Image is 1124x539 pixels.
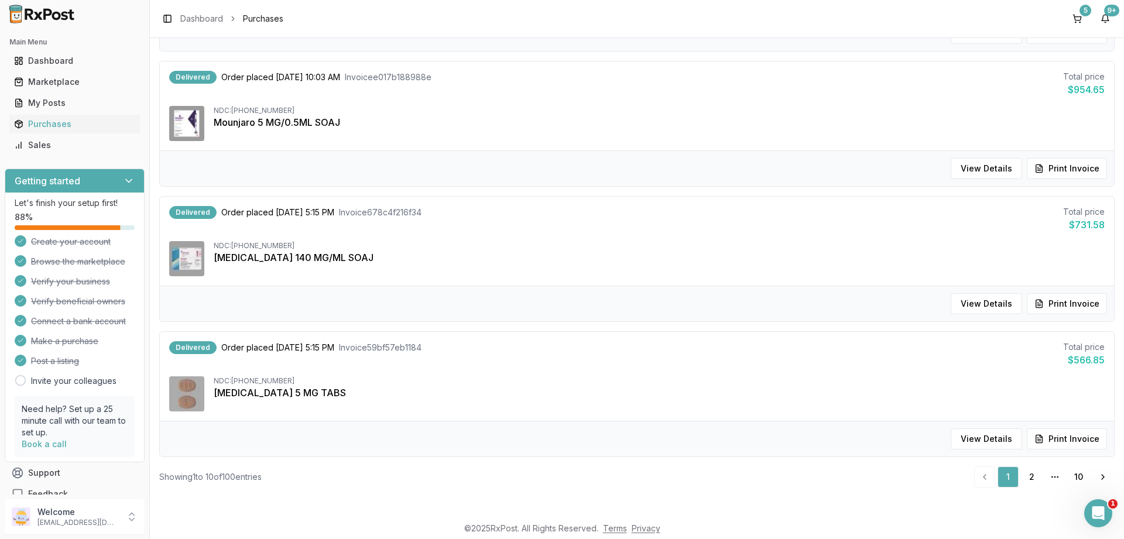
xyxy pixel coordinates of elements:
[214,241,1105,250] div: NDC: [PHONE_NUMBER]
[9,50,140,71] a: Dashboard
[5,136,145,155] button: Sales
[37,518,119,527] p: [EMAIL_ADDRESS][DOMAIN_NAME]
[214,376,1105,386] div: NDC: [PHONE_NUMBER]
[28,488,68,500] span: Feedback
[951,158,1022,179] button: View Details
[159,471,262,483] div: Showing 1 to 10 of 100 entries
[169,106,204,141] img: Mounjaro 5 MG/0.5ML SOAJ
[14,97,135,109] div: My Posts
[9,114,140,135] a: Purchases
[214,106,1105,115] div: NDC: [PHONE_NUMBER]
[5,73,145,91] button: Marketplace
[214,115,1105,129] div: Mounjaro 5 MG/0.5ML SOAJ
[1027,158,1107,179] button: Print Invoice
[221,207,334,218] span: Order placed [DATE] 5:15 PM
[339,342,421,353] span: Invoice 59bf57eb1184
[15,211,33,223] span: 88 %
[1021,466,1042,487] a: 2
[14,76,135,88] div: Marketplace
[9,37,140,47] h2: Main Menu
[22,403,128,438] p: Need help? Set up a 25 minute call with our team to set up.
[1063,353,1105,367] div: $566.85
[31,256,125,267] span: Browse the marketplace
[15,197,135,209] p: Let's finish your setup first!
[31,296,125,307] span: Verify beneficial owners
[22,439,67,449] a: Book a call
[1027,428,1107,449] button: Print Invoice
[632,523,660,533] a: Privacy
[180,13,223,25] a: Dashboard
[9,135,140,156] a: Sales
[37,506,119,518] p: Welcome
[5,115,145,133] button: Purchases
[221,342,334,353] span: Order placed [DATE] 5:15 PM
[214,250,1105,265] div: [MEDICAL_DATA] 140 MG/ML SOAJ
[9,92,140,114] a: My Posts
[1080,5,1091,16] div: 5
[1068,466,1089,487] a: 10
[12,507,30,526] img: User avatar
[951,428,1022,449] button: View Details
[603,523,627,533] a: Terms
[1096,9,1115,28] button: 9+
[221,71,340,83] span: Order placed [DATE] 10:03 AM
[31,375,116,387] a: Invite your colleagues
[169,71,217,84] div: Delivered
[1063,71,1105,83] div: Total price
[15,174,80,188] h3: Getting started
[169,376,204,411] img: Eliquis 5 MG TABS
[345,71,431,83] span: Invoice e017b188988e
[1068,9,1087,28] button: 5
[14,55,135,67] div: Dashboard
[974,466,1115,487] nav: pagination
[169,206,217,219] div: Delivered
[998,466,1019,487] a: 1
[1063,206,1105,218] div: Total price
[31,315,126,327] span: Connect a bank account
[31,355,79,367] span: Post a listing
[5,483,145,504] button: Feedback
[951,293,1022,314] button: View Details
[9,71,140,92] a: Marketplace
[169,241,204,276] img: Aimovig 140 MG/ML SOAJ
[1104,5,1119,16] div: 9+
[180,13,283,25] nav: breadcrumb
[31,276,110,287] span: Verify your business
[1063,83,1105,97] div: $954.65
[169,341,217,354] div: Delivered
[1084,499,1112,527] iframe: Intercom live chat
[339,207,421,218] span: Invoice 678c4f216f34
[1027,293,1107,314] button: Print Invoice
[5,462,145,483] button: Support
[1108,499,1118,509] span: 1
[1063,218,1105,232] div: $731.58
[1063,341,1105,353] div: Total price
[5,94,145,112] button: My Posts
[31,236,111,248] span: Create your account
[1091,466,1115,487] a: Go to next page
[14,118,135,130] div: Purchases
[243,13,283,25] span: Purchases
[5,5,80,23] img: RxPost Logo
[31,335,98,347] span: Make a purchase
[214,386,1105,400] div: [MEDICAL_DATA] 5 MG TABS
[5,52,145,70] button: Dashboard
[14,139,135,151] div: Sales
